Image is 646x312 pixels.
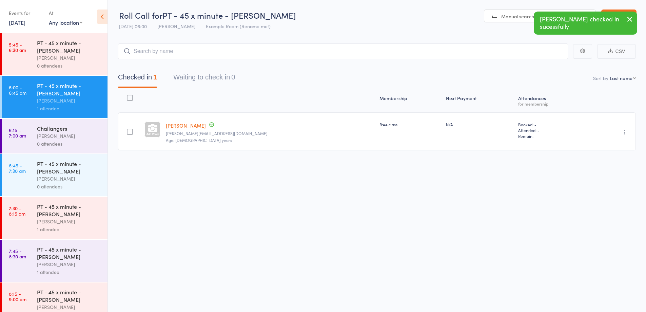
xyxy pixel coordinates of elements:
[9,19,25,26] a: [DATE]
[9,42,26,53] time: 5:45 - 6:30 am
[173,70,235,88] button: Waiting to check in0
[9,205,25,216] time: 7:30 - 8:15 am
[518,127,584,133] span: Attended: -
[37,303,102,311] div: [PERSON_NAME]
[49,7,82,19] div: At
[9,85,26,95] time: 6:00 - 6:45 am
[37,39,102,54] div: PT - 45 x minute - [PERSON_NAME]
[119,23,147,30] span: [DATE] 06:00
[37,105,102,112] div: 1 attendee
[49,19,82,26] div: Any location
[37,225,102,233] div: 1 attendee
[37,268,102,276] div: 1 attendee
[37,125,102,132] div: Challangers
[37,288,102,303] div: PT - 45 x minute - [PERSON_NAME]
[37,160,102,175] div: PT - 45 x minute - [PERSON_NAME]
[518,102,584,106] div: for membership
[377,91,443,109] div: Membership
[37,203,102,218] div: PT - 45 x minute - [PERSON_NAME]
[379,122,397,127] span: Free class
[153,73,157,81] div: 1
[9,291,26,302] time: 8:15 - 9:00 am
[162,10,296,21] span: PT - 45 x minute - [PERSON_NAME]
[2,119,107,153] a: 6:15 -7:00 amChallangers[PERSON_NAME]0 attendees
[443,91,515,109] div: Next Payment
[37,54,102,62] div: [PERSON_NAME]
[37,82,102,97] div: PT - 45 x minute - [PERSON_NAME]
[9,248,26,259] time: 7:45 - 8:30 am
[533,133,535,139] span: -
[118,70,157,88] button: Checked in1
[518,133,584,139] span: Remain:
[166,131,374,136] small: andy@valli.com.au
[206,23,271,30] span: Example Room (Rename me!)
[37,140,102,148] div: 0 attendees
[534,12,637,35] div: [PERSON_NAME] checked in sucessfully
[2,197,107,239] a: 7:30 -8:15 amPT - 45 x minute - [PERSON_NAME][PERSON_NAME]1 attendee
[601,10,637,23] a: Exit roll call
[231,73,235,81] div: 0
[37,260,102,268] div: [PERSON_NAME]
[9,163,26,173] time: 6:45 - 7:30 am
[9,7,42,19] div: Events for
[37,218,102,225] div: [PERSON_NAME]
[2,154,107,196] a: 6:45 -7:30 amPT - 45 x minute - [PERSON_NAME][PERSON_NAME]0 attendees
[166,122,206,129] a: [PERSON_NAME]
[501,13,534,20] span: Manual search
[37,62,102,70] div: 0 attendees
[37,245,102,260] div: PT - 45 x minute - [PERSON_NAME]
[157,23,195,30] span: [PERSON_NAME]
[118,43,568,59] input: Search by name
[37,183,102,190] div: 0 attendees
[446,122,513,127] div: N/A
[37,132,102,140] div: [PERSON_NAME]
[597,44,636,59] button: CSV
[2,33,107,75] a: 5:45 -6:30 amPT - 45 x minute - [PERSON_NAME][PERSON_NAME]0 attendees
[9,127,26,138] time: 6:15 - 7:00 am
[518,122,584,127] span: Booked: -
[2,240,107,282] a: 7:45 -8:30 amPT - 45 x minute - [PERSON_NAME][PERSON_NAME]1 attendee
[166,137,232,143] span: Age: [DEMOGRAPHIC_DATA] years
[2,76,107,118] a: 6:00 -6:45 amPT - 45 x minute - [PERSON_NAME][PERSON_NAME]1 attendee
[515,91,586,109] div: Atten­dances
[610,75,632,81] div: Last name
[37,175,102,183] div: [PERSON_NAME]
[37,97,102,105] div: [PERSON_NAME]
[593,75,608,81] label: Sort by
[119,10,162,21] span: Roll Call for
